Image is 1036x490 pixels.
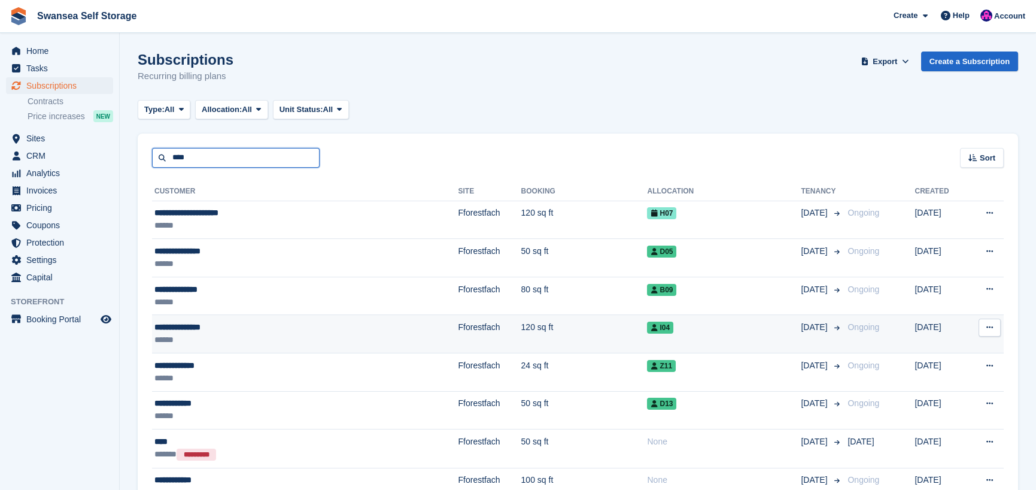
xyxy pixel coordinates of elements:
[915,201,966,239] td: [DATE]
[6,60,113,77] a: menu
[521,429,648,468] td: 50 sq ft
[521,239,648,277] td: 50 sq ft
[6,252,113,268] a: menu
[26,234,98,251] span: Protection
[521,182,648,201] th: Booking
[801,397,830,410] span: [DATE]
[647,246,676,258] span: D05
[458,315,521,353] td: Fforestfach
[26,217,98,234] span: Coupons
[521,277,648,315] td: 80 sq ft
[847,475,879,485] span: Ongoing
[847,398,879,408] span: Ongoing
[28,111,85,122] span: Price increases
[801,359,830,372] span: [DATE]
[980,10,992,22] img: Donna Davies
[6,43,113,59] a: menu
[458,239,521,277] td: Fforestfach
[26,311,98,328] span: Booking Portal
[6,147,113,164] a: menu
[242,104,252,116] span: All
[859,52,912,71] button: Export
[323,104,333,116] span: All
[26,269,98,286] span: Capital
[26,43,98,59] span: Home
[11,296,119,308] span: Storefront
[273,100,349,120] button: Unit Status: All
[138,100,190,120] button: Type: All
[195,100,268,120] button: Allocation: All
[6,130,113,147] a: menu
[93,110,113,122] div: NEW
[847,437,874,446] span: [DATE]
[847,208,879,217] span: Ongoing
[647,435,801,448] div: None
[647,284,676,296] span: B09
[647,360,676,372] span: Z11
[801,207,830,219] span: [DATE]
[915,182,966,201] th: Created
[6,311,113,328] a: menu
[915,429,966,468] td: [DATE]
[6,217,113,234] a: menu
[894,10,917,22] span: Create
[915,239,966,277] td: [DATE]
[458,353,521,392] td: Fforestfach
[6,77,113,94] a: menu
[801,435,830,448] span: [DATE]
[647,182,801,201] th: Allocation
[144,104,165,116] span: Type:
[458,277,521,315] td: Fforestfach
[847,285,879,294] span: Ongoing
[994,10,1025,22] span: Account
[10,7,28,25] img: stora-icon-8386f47178a22dfd0bd8f6a31ec36ba5ce8667c1dd55bd0f319d3a0aa187defe.svg
[521,353,648,392] td: 24 sq ft
[801,283,830,296] span: [DATE]
[847,322,879,332] span: Ongoing
[6,182,113,199] a: menu
[647,207,676,219] span: H07
[32,6,141,26] a: Swansea Self Storage
[28,110,113,123] a: Price increases NEW
[26,199,98,216] span: Pricing
[26,252,98,268] span: Settings
[801,474,830,486] span: [DATE]
[801,245,830,258] span: [DATE]
[6,165,113,182] a: menu
[915,277,966,315] td: [DATE]
[6,199,113,216] a: menu
[980,152,995,164] span: Sort
[26,77,98,94] span: Subscriptions
[99,312,113,326] a: Preview store
[801,321,830,334] span: [DATE]
[458,201,521,239] td: Fforestfach
[152,182,458,201] th: Customer
[26,60,98,77] span: Tasks
[138,52,233,68] h1: Subscriptions
[915,315,966,353] td: [DATE]
[847,246,879,256] span: Ongoing
[873,56,897,68] span: Export
[28,96,113,107] a: Contracts
[26,147,98,164] span: CRM
[921,52,1018,71] a: Create a Subscription
[138,69,233,83] p: Recurring billing plans
[202,104,242,116] span: Allocation:
[279,104,323,116] span: Unit Status:
[26,130,98,147] span: Sites
[165,104,175,116] span: All
[915,391,966,429] td: [DATE]
[6,234,113,251] a: menu
[801,182,843,201] th: Tenancy
[521,201,648,239] td: 120 sq ft
[6,269,113,286] a: menu
[521,315,648,353] td: 120 sq ft
[26,165,98,182] span: Analytics
[521,391,648,429] td: 50 sq ft
[915,353,966,392] td: [DATE]
[458,429,521,468] td: Fforestfach
[458,182,521,201] th: Site
[647,474,801,486] div: None
[847,361,879,370] span: Ongoing
[647,322,673,334] span: I04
